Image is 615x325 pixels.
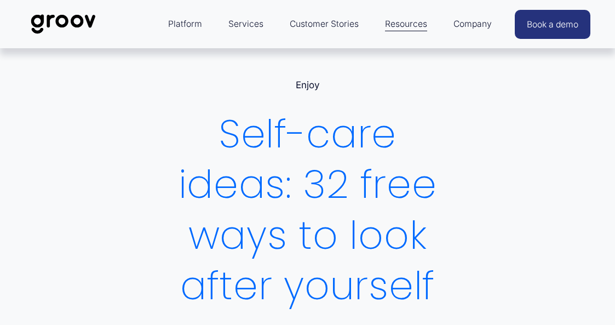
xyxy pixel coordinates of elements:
[515,10,590,39] a: Book a demo
[385,16,427,32] span: Resources
[163,11,208,37] a: folder dropdown
[166,109,449,311] h1: Self-care ideas: 32 free ways to look after yourself
[168,16,202,32] span: Platform
[448,11,497,37] a: folder dropdown
[223,11,269,37] a: Services
[380,11,433,37] a: folder dropdown
[284,11,364,37] a: Customer Stories
[453,16,492,32] span: Company
[296,79,320,90] a: Enjoy
[25,6,102,42] img: Groov | Workplace Science Platform | Unlock Performance | Drive Results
